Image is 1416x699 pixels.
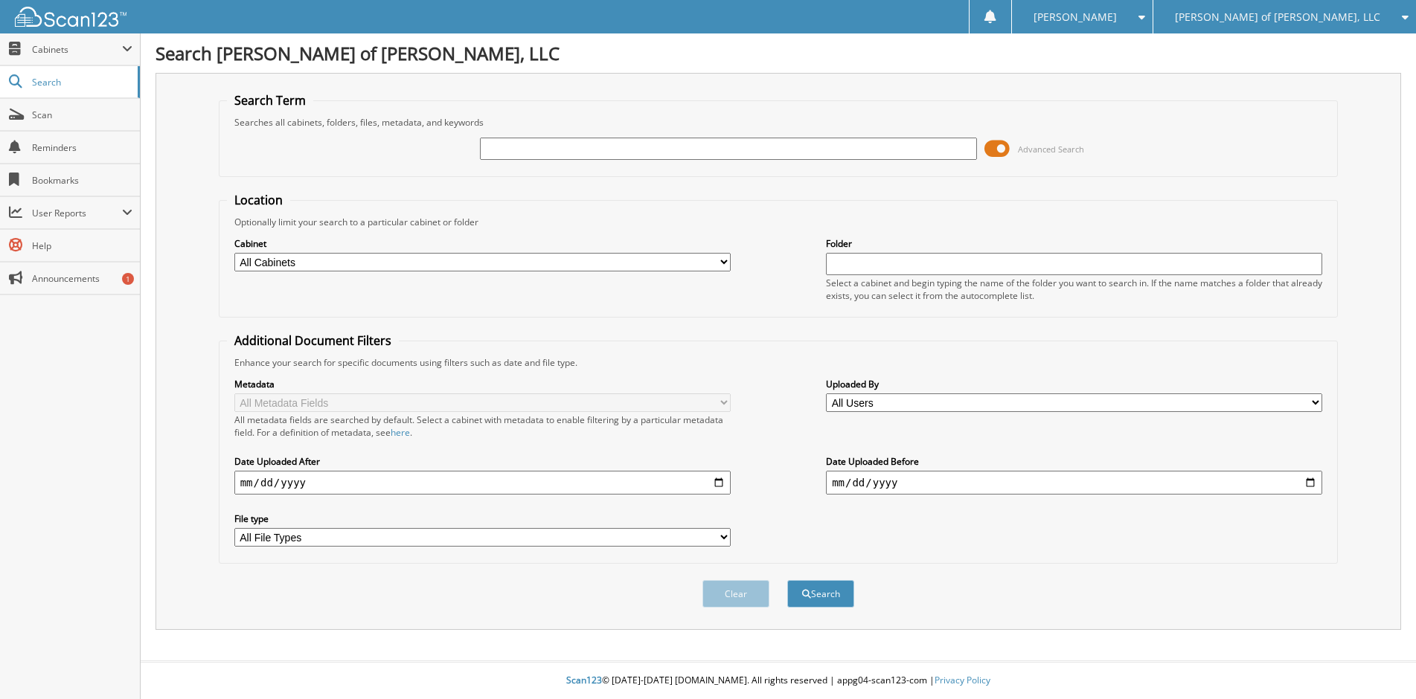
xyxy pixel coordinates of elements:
label: Metadata [234,378,731,390]
div: Select a cabinet and begin typing the name of the folder you want to search in. If the name match... [826,277,1322,302]
label: Date Uploaded Before [826,455,1322,468]
label: Folder [826,237,1322,250]
a: here [391,426,410,439]
div: All metadata fields are searched by default. Select a cabinet with metadata to enable filtering b... [234,413,731,439]
button: Clear [702,580,769,608]
a: Privacy Policy [935,674,990,686]
span: Cabinets [32,43,122,56]
span: Reminders [32,141,132,154]
div: 1 [122,273,134,285]
div: © [DATE]-[DATE] [DOMAIN_NAME]. All rights reserved | appg04-scan123-com | [141,663,1416,699]
label: Cabinet [234,237,731,250]
legend: Search Term [227,92,313,109]
h1: Search [PERSON_NAME] of [PERSON_NAME], LLC [156,41,1401,65]
legend: Additional Document Filters [227,332,399,349]
span: [PERSON_NAME] [1034,13,1117,22]
label: Date Uploaded After [234,455,731,468]
span: Bookmarks [32,174,132,187]
div: Searches all cabinets, folders, files, metadata, and keywords [227,116,1330,129]
div: Optionally limit your search to a particular cabinet or folder [227,216,1330,228]
span: Advanced Search [1018,144,1084,155]
input: start [234,471,731,495]
span: Help [32,239,132,252]
span: [PERSON_NAME] of [PERSON_NAME], LLC [1175,13,1380,22]
span: Scan123 [566,674,602,686]
label: Uploaded By [826,378,1322,390]
span: Search [32,76,130,88]
button: Search [787,580,854,608]
label: File type [234,512,731,525]
img: scan123-logo-white.svg [15,7,126,27]
span: Announcements [32,272,132,285]
span: Scan [32,109,132,121]
legend: Location [227,192,290,208]
input: end [826,471,1322,495]
div: Enhance your search for specific documents using filters such as date and file type. [227,356,1330,369]
span: User Reports [32,207,122,219]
